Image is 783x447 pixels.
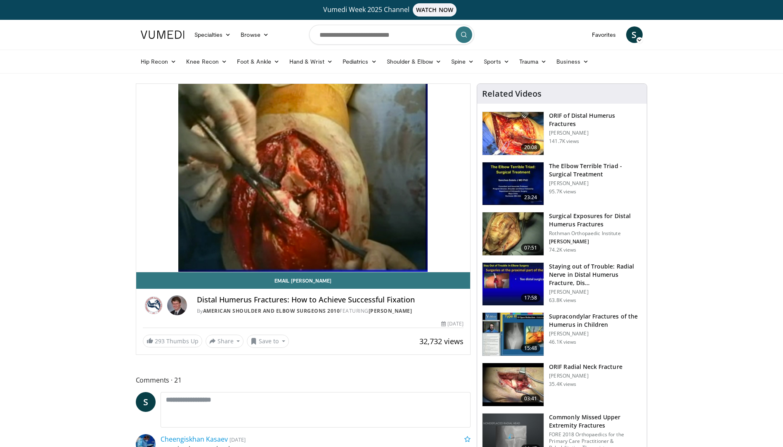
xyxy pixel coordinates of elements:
a: Foot & Ankle [232,53,284,70]
a: 20:08 ORIF of Distal Humerus Fractures [PERSON_NAME] 141.7K views [482,112,642,155]
a: Email [PERSON_NAME] [136,272,471,289]
a: S [136,392,156,412]
a: [PERSON_NAME] [369,307,412,314]
span: 293 [155,337,165,345]
p: [PERSON_NAME] [549,130,642,136]
p: 141.7K views [549,138,579,145]
a: American Shoulder and Elbow Surgeons 2010 [203,307,340,314]
h3: Surgical Exposures for Distal Humerus Fractures [549,212,642,228]
p: [PERSON_NAME] [549,180,642,187]
span: 03:41 [521,395,541,403]
a: Knee Recon [181,53,232,70]
a: Spine [446,53,479,70]
img: 162531_0000_1.png.150x105_q85_crop-smart_upscale.jpg [483,162,544,205]
input: Search topics, interventions [309,25,474,45]
img: American Shoulder and Elbow Surgeons 2010 [143,295,164,315]
a: Favorites [587,26,621,43]
img: 70322_0000_3.png.150x105_q85_crop-smart_upscale.jpg [483,212,544,255]
a: Cheengiskhan Kasaev [161,435,228,444]
h3: ORIF of Distal Humerus Fractures [549,112,642,128]
span: 23:24 [521,193,541,202]
button: Share [206,335,244,348]
a: Vumedi Week 2025 ChannelWATCH NOW [142,3,641,17]
a: 03:41 ORIF Radial Neck Fracture [PERSON_NAME] 35.4K views [482,363,642,407]
a: 15:48 Supracondylar Fractures of the Humerus in Children [PERSON_NAME] 46.1K views [482,312,642,356]
h3: Staying out of Trouble: Radial Nerve in Distal Humerus Fracture, Dis… [549,262,642,287]
p: 35.4K views [549,381,576,388]
a: 293 Thumbs Up [143,335,202,347]
a: Browse [236,26,274,43]
a: 17:58 Staying out of Trouble: Radial Nerve in Distal Humerus Fracture, Dis… [PERSON_NAME] 63.8K v... [482,262,642,306]
a: Pediatrics [338,53,382,70]
button: Save to [247,335,289,348]
div: [DATE] [441,320,464,328]
div: By FEATURING [197,307,464,315]
p: [PERSON_NAME] [549,330,642,337]
p: [PERSON_NAME] [549,238,642,245]
p: 95.7K views [549,188,576,195]
p: Rothman Orthopaedic Institute [549,230,642,237]
h4: Distal Humerus Fractures: How to Achieve Successful Fixation [197,295,464,304]
a: Sports [479,53,514,70]
span: 07:51 [521,244,541,252]
a: Shoulder & Elbow [382,53,446,70]
a: Hand & Wrist [284,53,338,70]
a: Hip Recon [136,53,182,70]
span: 17:58 [521,294,541,302]
h4: Related Videos [482,89,542,99]
span: 32,732 views [419,336,464,346]
span: 15:48 [521,344,541,352]
a: S [626,26,643,43]
p: 74.2K views [549,247,576,253]
p: [PERSON_NAME] [549,289,642,295]
img: Avatar [167,295,187,315]
p: 46.1K views [549,339,576,345]
span: WATCH NOW [413,3,457,17]
p: 63.8K views [549,297,576,304]
p: [PERSON_NAME] [549,373,622,379]
h3: The Elbow Terrible Triad - Surgical Treatment [549,162,642,178]
small: [DATE] [229,436,246,443]
a: Specialties [189,26,236,43]
span: 20:08 [521,143,541,152]
a: 23:24 The Elbow Terrible Triad - Surgical Treatment [PERSON_NAME] 95.7K views [482,162,642,206]
h3: Supracondylar Fractures of the Humerus in Children [549,312,642,329]
a: Trauma [514,53,552,70]
span: Comments 21 [136,375,471,385]
img: 07483a87-f7db-4b95-b01b-f6be0d1b3d91.150x105_q85_crop-smart_upscale.jpg [483,313,544,356]
img: VuMedi Logo [141,31,185,39]
img: Q2xRg7exoPLTwO8X4xMDoxOjB1O8AjAz_1.150x105_q85_crop-smart_upscale.jpg [483,263,544,306]
a: Business [551,53,594,70]
h3: Commonly Missed Upper Extremity Fractures [549,413,642,430]
img: orif-sanch_3.png.150x105_q85_crop-smart_upscale.jpg [483,112,544,155]
a: 07:51 Surgical Exposures for Distal Humerus Fractures Rothman Orthopaedic Institute [PERSON_NAME]... [482,212,642,256]
video-js: Video Player [136,84,471,272]
h3: ORIF Radial Neck Fracture [549,363,622,371]
img: Picture_3_8_2.png.150x105_q85_crop-smart_upscale.jpg [483,363,544,406]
